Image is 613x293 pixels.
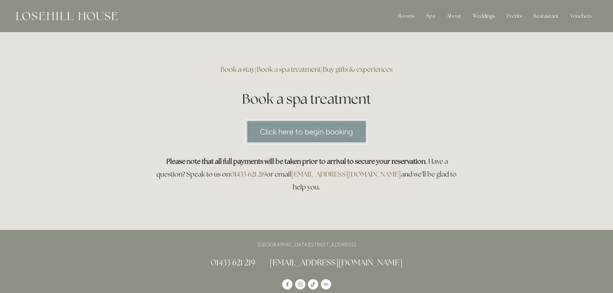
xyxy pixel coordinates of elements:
a: TripAdvisor [321,279,331,289]
a: 01433 621 219 [230,170,266,179]
h3: . Have a question? Speak to us on or email and we’ll be glad to help you. [153,155,460,194]
div: About [441,10,466,23]
a: Book a stay [220,65,255,74]
a: [EMAIL_ADDRESS][DOMAIN_NAME] [291,170,401,179]
div: Restaurant [528,10,564,23]
div: Weddings [468,10,500,23]
a: Instagram [295,279,305,289]
a: Losehill House Hotel & Spa [282,279,293,289]
a: Click here to begin booking [246,119,367,144]
a: Book a spa treatment [257,65,321,74]
div: Events [501,10,527,23]
h1: Book a spa treatment [153,89,460,108]
p: [GEOGRAPHIC_DATA][STREET_ADDRESS] [153,240,460,249]
div: Spa [421,10,440,23]
a: TikTok [308,279,318,289]
img: Losehill House [16,12,117,20]
div: Rooms [393,10,420,23]
h3: | | [153,63,460,76]
a: [EMAIL_ADDRESS][DOMAIN_NAME] [270,257,403,268]
strong: Please note that all full payments will be taken prior to arrival to secure your reservation [166,157,425,166]
a: Vouchers [565,10,597,23]
a: Buy gifts & experiences [323,65,393,74]
a: 01433 621 219 [211,257,255,268]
